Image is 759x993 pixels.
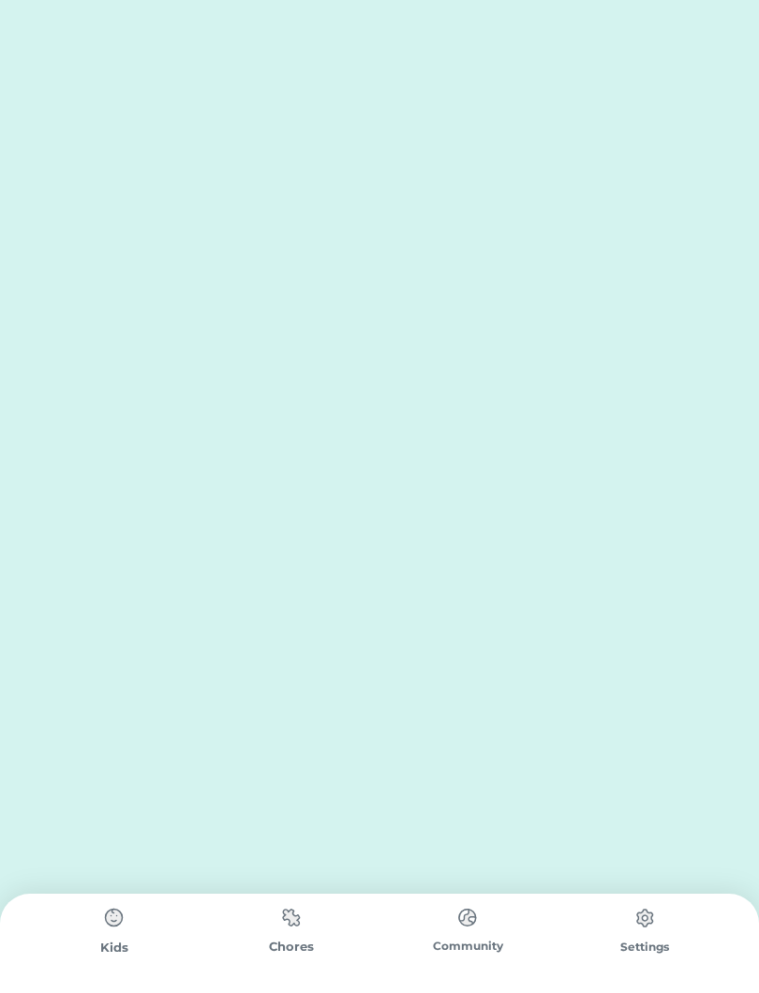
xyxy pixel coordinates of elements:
[379,938,557,955] div: Community
[96,899,133,937] img: type%3Dchores%2C%20state%3Ddefault.svg
[203,938,380,956] div: Chores
[557,939,734,956] div: Settings
[626,899,663,937] img: type%3Dchores%2C%20state%3Ddefault.svg
[26,939,203,957] div: Kids
[273,899,310,936] img: type%3Dchores%2C%20state%3Ddefault.svg
[449,899,486,936] img: type%3Dchores%2C%20state%3Ddefault.svg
